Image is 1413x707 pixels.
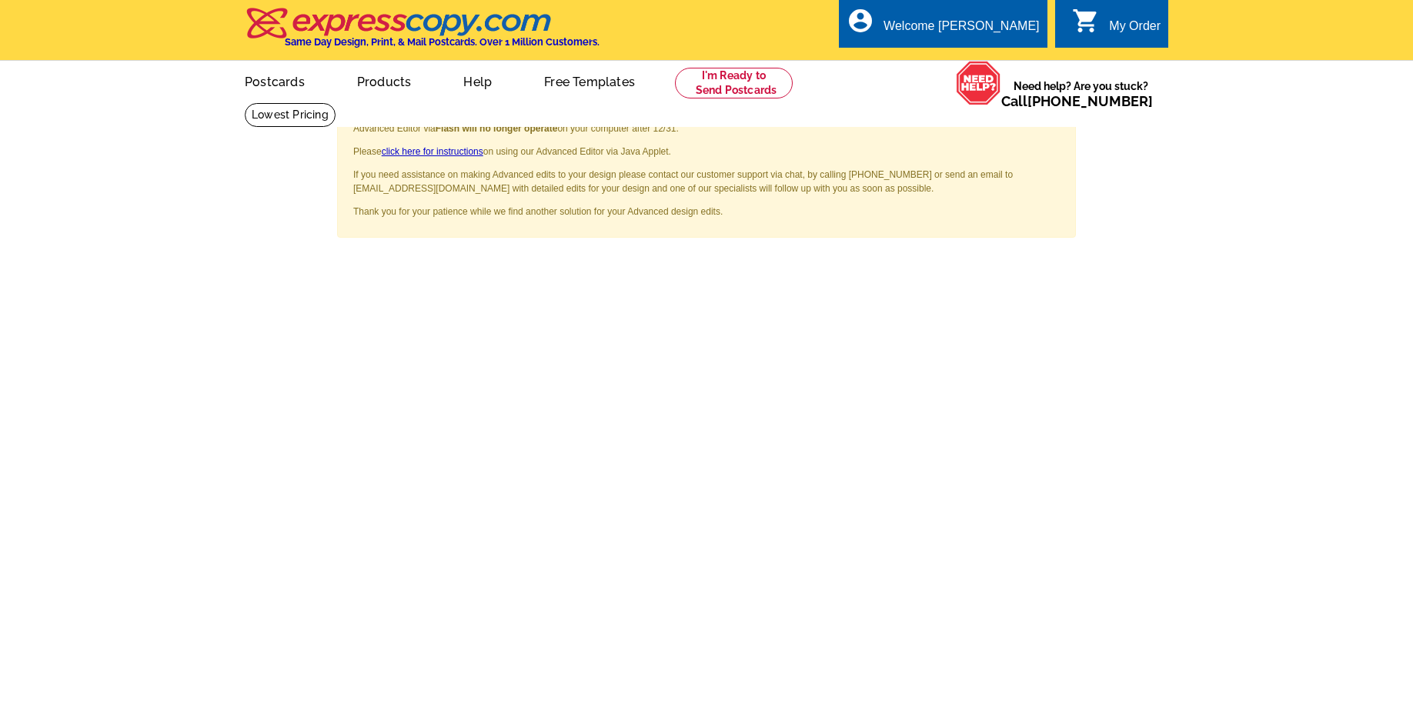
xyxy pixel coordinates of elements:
[285,36,600,48] h4: Same Day Design, Print, & Mail Postcards. Over 1 Million Customers.
[436,123,558,134] strong: Flash will no longer operate
[956,61,1001,105] img: help
[353,122,1026,135] p: Advanced Editor via on your computer after 12/31.
[1072,7,1100,35] i: shopping_cart
[847,7,874,35] i: account_circle
[1027,93,1153,109] a: [PHONE_NUMBER]
[353,205,1026,218] p: Thank you for your patience while we find another solution for your Advanced design edits.
[245,18,600,48] a: Same Day Design, Print, & Mail Postcards. Over 1 Million Customers.
[884,19,1039,41] div: Welcome [PERSON_NAME]
[1001,93,1153,109] span: Call
[382,146,483,157] a: click here for instructions
[220,62,329,98] a: Postcards
[439,62,516,98] a: Help
[332,62,436,98] a: Products
[1105,349,1413,707] iframe: LiveChat chat widget
[519,62,660,98] a: Free Templates
[353,145,1026,158] p: Please on using our Advanced Editor via Java Applet.
[353,168,1026,195] p: If you need assistance on making Advanced edits to your design please contact our customer suppor...
[1072,17,1161,36] a: shopping_cart My Order
[1109,19,1161,41] div: My Order
[1001,78,1161,109] span: Need help? Are you stuck?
